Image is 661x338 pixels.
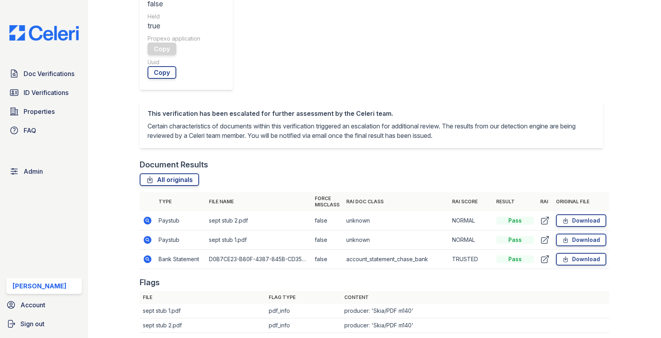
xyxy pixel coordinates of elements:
td: NORMAL [449,211,493,230]
td: sept stub 1.pdf [206,230,312,250]
a: All originals [140,173,199,186]
div: Flags [140,277,160,288]
td: producer: 'Skia/PDF m140' [341,318,609,333]
td: pdf_info [266,304,341,318]
td: account_statement_chase_bank [343,250,449,269]
div: Uuid [148,58,225,66]
th: RAI [537,192,553,211]
span: Doc Verifications [24,69,74,78]
div: Pass [496,217,534,225]
td: Bank Statement [155,250,206,269]
td: Paystub [155,211,206,230]
div: Propexo application [148,35,225,43]
td: false [312,211,343,230]
th: Result [493,192,537,211]
th: Content [341,291,609,304]
th: Type [155,192,206,211]
span: ID Verifications [24,88,68,97]
div: true [148,20,225,32]
span: Admin [24,167,43,176]
span: Properties [24,107,55,116]
th: Force misclass [312,192,343,211]
div: [PERSON_NAME] [13,281,66,291]
th: File name [206,192,312,211]
th: File [140,291,266,304]
td: unknown [343,230,449,250]
td: false [312,250,343,269]
td: D0B7CE23-B80F-4387-845B-CD35306E2E18-list.pdf [206,250,312,269]
td: sept stub 2.pdf [206,211,312,230]
td: TRUSTED [449,250,493,269]
a: sept stub 2.pdf [143,322,182,329]
td: unknown [343,211,449,230]
a: Admin [6,163,82,179]
a: Properties [6,104,82,119]
a: Doc Verifications [6,66,82,82]
a: Download [556,214,606,227]
th: Flag type [266,291,341,304]
th: RAI Doc Class [343,192,449,211]
a: ID Verifications [6,85,82,100]
p: Certain characteristics of documents within this verification triggered an escalation for additio... [148,121,595,140]
a: sept stub 1.pdf [143,307,181,314]
a: Download [556,234,606,246]
th: Original file [553,192,609,211]
div: Pass [496,236,534,244]
a: FAQ [6,123,82,138]
td: producer: 'Skia/PDF m140' [341,304,609,318]
th: RAI Score [449,192,493,211]
td: NORMAL [449,230,493,250]
a: Sign out [3,316,85,332]
td: false [312,230,343,250]
div: Pass [496,255,534,263]
td: Paystub [155,230,206,250]
div: Held [148,13,225,20]
td: pdf_info [266,318,341,333]
a: Copy [148,66,176,79]
div: This verification has been escalated for further assessment by the Celeri team. [148,109,595,118]
a: Download [556,253,606,266]
span: Sign out [20,319,44,329]
a: Account [3,297,85,313]
span: Account [20,300,45,310]
img: CE_Logo_Blue-a8612792a0a2168367f1c8372b55b34899dd931a85d93a1a3d3e32e68fde9ad4.png [3,25,85,41]
span: FAQ [24,126,36,135]
div: Document Results [140,159,208,170]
